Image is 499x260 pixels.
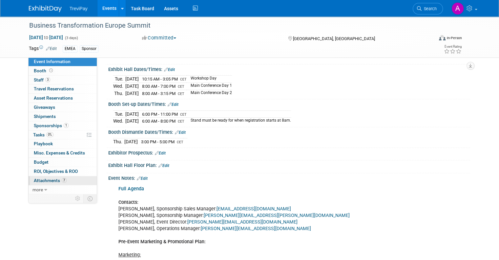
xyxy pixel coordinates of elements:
[447,35,462,40] div: In-Person
[451,2,464,15] img: Alen Lovric
[180,77,187,82] span: CET
[118,186,144,192] a: Full Agenda
[187,76,232,83] td: Workshop Day
[187,83,232,90] td: Main Conference Day 1
[34,150,85,155] span: Misc. Expenses & Credits
[439,35,446,40] img: Format-Inperson.png
[29,158,97,167] a: Budget
[34,95,73,101] span: Asset Reservations
[217,206,291,212] a: [EMAIL_ADDRESS][DOMAIN_NAME]
[142,112,178,117] span: 6:00 PM - 11:00 PM
[80,45,98,52] div: Sponsor
[178,84,184,89] span: CET
[180,112,187,117] span: CET
[187,90,232,97] td: Main Conference Day 2
[84,194,97,203] td: Toggle Event Tabs
[34,123,69,128] span: Sponsorships
[113,138,124,145] td: Thu.
[64,36,78,40] span: (3 days)
[187,118,291,125] td: Stand must be ready for when registration starts at 8am.
[29,76,97,84] a: Staff3
[108,173,470,182] div: Event Notes:
[118,239,206,245] b: Pre-Event Marketing & Promotional Plan​:
[113,110,125,118] td: Tue.
[444,45,462,48] div: Event Rating
[125,90,139,97] td: [DATE]
[108,160,470,169] div: Exhibit Hall Floor Plan:
[29,45,57,53] td: Tags
[178,119,184,124] span: CET
[29,176,97,185] a: Attachments7
[175,130,186,135] a: Edit
[113,90,125,97] td: Thu.
[34,105,55,110] span: Giveaways
[29,103,97,112] a: Giveaways
[108,127,470,136] div: Booth Dismantle Dates/Times:
[29,35,63,40] span: [DATE] [DATE]
[158,163,169,168] a: Edit
[34,77,50,83] span: Staff
[142,84,176,89] span: 8:00 AM - 7:00 PM
[108,148,470,156] div: Exhibitor Prospectus:
[34,59,71,64] span: Event Information
[118,252,141,258] u: Marketing​:
[46,132,53,137] span: 0%
[125,118,139,125] td: [DATE]
[108,99,470,108] div: Booth Set-up Dates/Times:
[422,6,437,11] span: Search
[155,151,166,155] a: Edit
[34,68,54,73] span: Booth
[29,66,97,75] a: Booth
[201,226,311,231] a: [PERSON_NAME][EMAIL_ADDRESS][DOMAIN_NAME]
[413,3,443,14] a: Search
[141,139,175,144] span: 3:00 PM - 5:00 PM
[142,119,176,124] span: 6:00 AM - 8:00 PM
[125,110,139,118] td: [DATE]
[34,86,74,91] span: Travel Reservations
[293,36,375,41] span: [GEOGRAPHIC_DATA], [GEOGRAPHIC_DATA]
[33,132,53,137] span: Tasks
[34,178,67,183] span: Attachments
[398,34,462,44] div: Event Format
[29,167,97,176] a: ROI, Objectives & ROO
[125,76,139,83] td: [DATE]
[34,169,78,174] span: ROI, Objectives & ROO
[34,114,56,119] span: Shipments
[34,159,49,165] span: Budget
[142,77,178,82] span: 10:15 AM - 3:05 PM
[29,121,97,130] a: Sponsorships1
[29,57,97,66] a: Event Information
[29,112,97,121] a: Shipments
[29,84,97,93] a: Travel Reservations
[46,46,57,51] a: Edit
[125,83,139,90] td: [DATE]
[204,213,350,218] a: [PERSON_NAME][EMAIL_ADDRESS][PERSON_NAME][DOMAIN_NAME]
[45,77,50,82] span: 3
[113,83,125,90] td: Wed.
[140,35,179,41] button: Committed
[32,187,43,192] span: more
[63,45,77,52] div: EMEA
[177,140,183,144] span: CET
[29,130,97,139] a: Tasks0%
[70,6,88,11] span: TreviPay
[62,178,67,183] span: 7
[34,141,53,146] span: Playbook
[137,176,148,181] a: Edit
[108,64,470,73] div: Exhibit Hall Dates/Times:
[168,102,178,107] a: Edit
[29,6,62,12] img: ExhibitDay
[29,185,97,194] a: more
[142,91,176,96] span: 8:00 AM - 3:15 PM
[27,20,425,32] div: Business Transformation Europe Summit
[29,139,97,148] a: Playbook
[64,123,69,128] span: 1
[72,194,84,203] td: Personalize Event Tab Strip
[187,219,298,225] a: [PERSON_NAME][EMAIL_ADDRESS][DOMAIN_NAME]
[48,68,54,73] span: Booth not reserved yet
[113,118,125,125] td: Wed.
[178,92,184,96] span: CET
[43,35,49,40] span: to
[29,149,97,157] a: Misc. Expenses & Credits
